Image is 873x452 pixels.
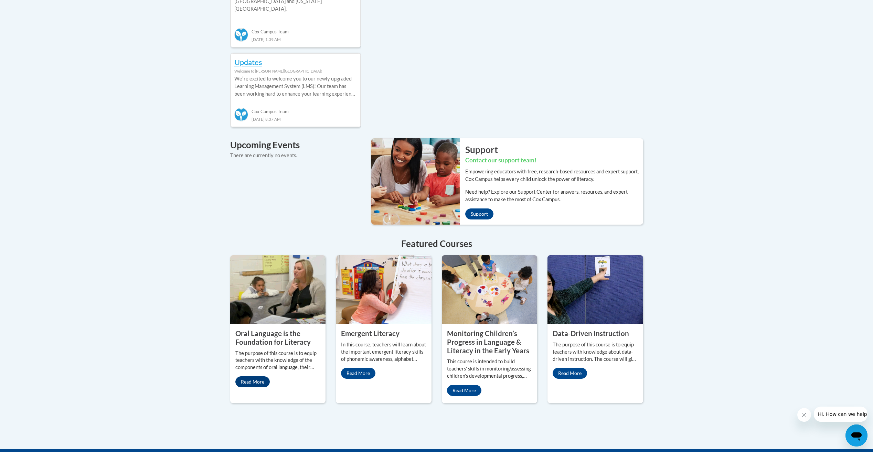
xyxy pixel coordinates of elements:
[234,23,357,35] div: Cox Campus Team
[442,255,537,324] img: Monitoring Children’s Progress in Language & Literacy in the Early Years
[235,350,321,372] p: The purpose of this course is to equip teachers with the knowledge of the components of oral lang...
[230,255,326,324] img: Oral Language is the Foundation for Literacy
[341,368,375,379] a: Read More
[465,188,643,203] p: Need help? Explore our Support Center for answers, resources, and expert assistance to make the m...
[797,408,811,422] iframe: Close message
[234,28,248,42] img: Cox Campus Team
[465,143,643,156] h2: Support
[235,329,311,346] property: Oral Language is the Foundation for Literacy
[230,138,361,152] h4: Upcoming Events
[465,208,493,219] a: Support
[447,385,481,396] a: Read More
[845,424,867,446] iframe: Button to launch messaging window
[553,341,638,363] p: The purpose of this course is to equip teachers with knowledge about data-driven instruction. The...
[234,108,248,121] img: Cox Campus Team
[465,156,643,165] h3: Contact our support team!
[341,341,426,363] p: In this course, teachers will learn about the important emergent literacy skills of phonemic awar...
[234,57,262,67] a: Updates
[553,329,629,337] property: Data-Driven Instruction
[234,103,357,115] div: Cox Campus Team
[230,237,643,250] h4: Featured Courses
[447,329,529,354] property: Monitoring Children’s Progress in Language & Literacy in the Early Years
[234,115,357,123] div: [DATE] 8:37 AM
[336,255,432,324] img: Emergent Literacy
[341,329,400,337] property: Emergent Literacy
[366,138,460,224] img: ...
[234,67,357,75] div: Welcome to [PERSON_NAME][GEOGRAPHIC_DATA]!
[235,376,270,387] a: Read More
[814,407,867,422] iframe: Message from company
[465,168,643,183] p: Empowering educators with free, research-based resources and expert support, Cox Campus helps eve...
[234,75,357,98] p: Weʹre excited to welcome you to our newly upgraded Learning Management System (LMS)! Our team has...
[230,152,297,158] span: There are currently no events.
[547,255,643,324] img: Data-Driven Instruction
[447,358,532,380] p: This course is intended to build teachers’ skills in monitoring/assessing children’s developmenta...
[4,5,56,10] span: Hi. How can we help?
[234,35,357,43] div: [DATE] 1:39 AM
[553,368,587,379] a: Read More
